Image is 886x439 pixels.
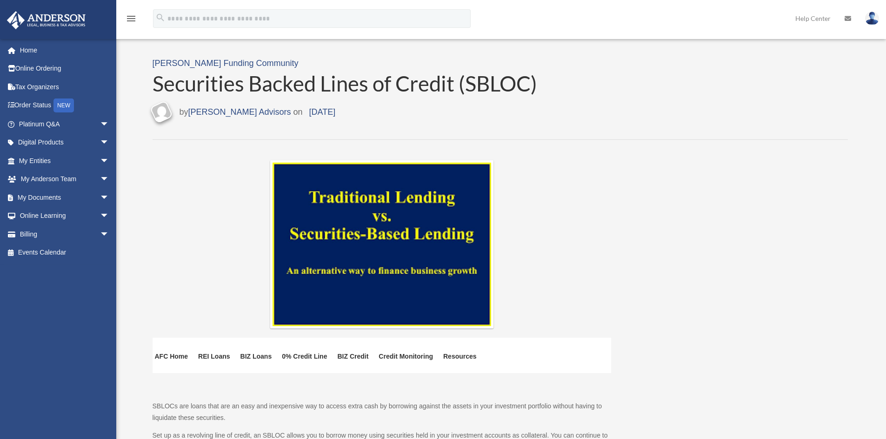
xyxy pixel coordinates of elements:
a: Online Learningarrow_drop_down [7,207,123,225]
a: Events Calendar [7,243,123,262]
a: Securities Backed Lines of Credit (SBLOC) [153,71,848,97]
a: 0% Credit Line [282,353,327,373]
a: Platinum Q&Aarrow_drop_down [7,115,123,133]
i: menu [126,13,137,24]
span: Securities Backed Lines of Credit (SBLOC) [153,71,537,96]
a: Billingarrow_drop_down [7,225,123,243]
a: REI Loans [198,353,230,373]
a: Online Ordering [7,59,123,78]
img: Anderson Advisors Platinum Portal [4,11,88,29]
img: User Pic [865,12,879,25]
a: Home [7,41,123,59]
span: arrow_drop_down [100,188,119,207]
a: My Documentsarrow_drop_down [7,188,123,207]
a: [PERSON_NAME] Advisors [188,107,291,117]
a: BIZ Loans [240,353,272,373]
a: BIZ Credit [337,353,368,373]
a: AFC Home [155,353,188,373]
a: Digital Productsarrow_drop_down [7,133,123,152]
span: arrow_drop_down [100,170,119,189]
span: on [293,105,342,120]
span: arrow_drop_down [100,207,119,226]
a: My Entitiesarrow_drop_down [7,151,123,170]
a: Resources [443,353,477,373]
span: arrow_drop_down [100,225,119,244]
a: Order StatusNEW [7,96,123,115]
div: NEW [53,98,74,112]
a: Tax Organizers [7,78,123,96]
span: by [180,105,291,120]
a: menu [126,16,137,24]
a: My Anderson Teamarrow_drop_down [7,170,123,189]
span: arrow_drop_down [100,133,119,152]
span: arrow_drop_down [100,115,119,134]
a: [DATE] [303,107,342,117]
a: [PERSON_NAME] Funding Community [153,59,299,68]
a: Credit Monitoring [379,353,433,373]
span: SBLOCs are loans that are an easy and inexpensive way to access extra cash by borrowing against t... [153,402,602,421]
i: search [155,13,166,23]
span: arrow_drop_down [100,151,119,170]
